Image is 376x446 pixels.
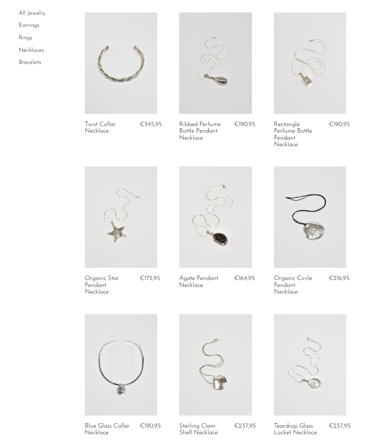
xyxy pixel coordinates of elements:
a: Rings [19,35,32,41]
a: Organic Circle Pendant Necklace [274,275,320,295]
a: Rectangle Perfume Bottle Pendant Necklace [274,121,320,148]
a: Teardrop Glass Locket Necklace [274,423,320,436]
a: Agate Pendant Necklace [179,275,225,289]
a: Necklaces [19,47,44,53]
a: Ribbed Perfume Bottle Pendant Necklace [179,121,225,141]
span: €237,95 [234,423,256,429]
a: Earrings [19,23,39,29]
span: €190,95 [329,121,350,127]
span: €172,95 [140,275,160,281]
a: Organic Star Pendant Necklace [85,275,131,295]
span: €216,95 [329,275,350,281]
span: €164,95 [234,275,255,281]
a: Twist Collar Necklace [85,121,131,135]
a: Bracelets [19,60,41,65]
a: All Jewelry [19,10,45,16]
span: €190,95 [234,121,255,127]
span: €237,95 [329,423,351,429]
span: €345,95 [140,121,162,127]
a: Sterling Clam Shell Necklace [179,423,225,436]
span: €190,95 [140,423,161,429]
a: Blue Glass Collar Necklace [85,423,131,436]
